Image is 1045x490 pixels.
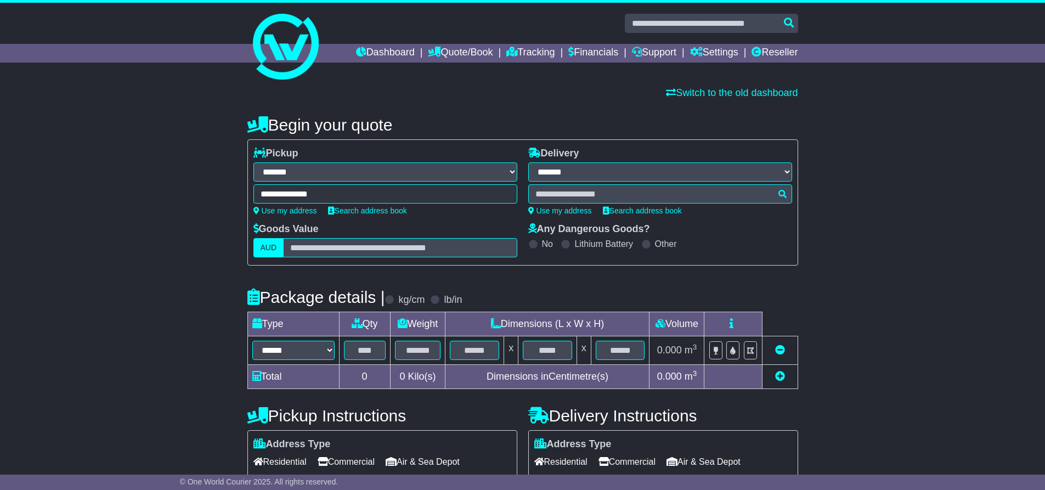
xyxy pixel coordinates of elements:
[542,239,553,249] label: No
[247,116,798,134] h4: Begin your quote
[534,453,588,470] span: Residential
[328,206,407,215] a: Search address book
[386,453,460,470] span: Air & Sea Depot
[253,206,317,215] a: Use my address
[339,312,390,336] td: Qty
[534,438,612,450] label: Address Type
[528,148,579,160] label: Delivery
[356,44,415,63] a: Dashboard
[253,453,307,470] span: Residential
[775,371,785,382] a: Add new item
[690,44,738,63] a: Settings
[445,365,649,389] td: Dimensions in Centimetre(s)
[399,371,405,382] span: 0
[693,369,697,378] sup: 3
[693,343,697,351] sup: 3
[649,312,704,336] td: Volume
[598,453,656,470] span: Commercial
[666,453,741,470] span: Air & Sea Depot
[752,44,798,63] a: Reseller
[247,407,517,425] h4: Pickup Instructions
[685,345,697,356] span: m
[428,44,493,63] a: Quote/Book
[528,206,592,215] a: Use my address
[506,44,555,63] a: Tracking
[247,288,385,306] h4: Package details |
[253,223,319,235] label: Goods Value
[685,371,697,382] span: m
[775,345,785,356] a: Remove this item
[657,345,682,356] span: 0.000
[528,223,650,235] label: Any Dangerous Goods?
[247,365,339,389] td: Total
[247,312,339,336] td: Type
[318,453,375,470] span: Commercial
[603,206,682,215] a: Search address book
[568,44,618,63] a: Financials
[528,407,798,425] h4: Delivery Instructions
[253,148,298,160] label: Pickup
[444,294,462,306] label: lb/in
[577,336,591,365] td: x
[390,312,445,336] td: Weight
[445,312,649,336] td: Dimensions (L x W x H)
[504,336,518,365] td: x
[655,239,677,249] label: Other
[180,477,338,486] span: © One World Courier 2025. All rights reserved.
[666,87,798,98] a: Switch to the old dashboard
[657,371,682,382] span: 0.000
[574,239,633,249] label: Lithium Battery
[253,238,284,257] label: AUD
[253,438,331,450] label: Address Type
[398,294,425,306] label: kg/cm
[528,184,792,204] typeahead: Please provide city
[339,365,390,389] td: 0
[390,365,445,389] td: Kilo(s)
[632,44,676,63] a: Support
